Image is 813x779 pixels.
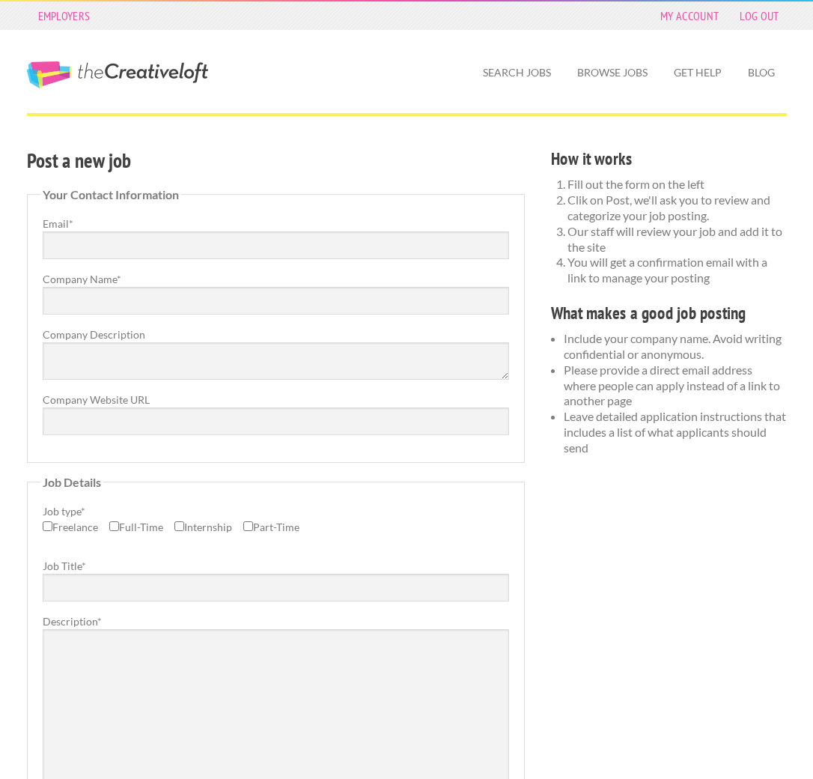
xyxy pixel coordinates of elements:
[662,55,734,90] a: Get Help
[551,301,787,325] h4: What makes a good job posting
[174,521,184,531] input: Internship
[40,476,103,488] legend: Job Details
[243,521,253,531] input: Part-Time
[109,519,163,543] label: Full-Time
[31,5,98,26] a: Employers
[109,521,119,531] input: Full-Time
[567,177,787,193] li: Fill out the form on the left
[567,224,787,255] li: Our staff will review your job and add it to the site
[43,503,509,519] label: Job type
[564,363,786,409] li: Please provide a direct email address where people can apply instead of a link to another page
[27,147,525,175] h3: Post a new job
[40,189,181,201] legend: Your Contact Information
[567,193,787,224] li: Clik on Post, we'll ask you to review and categorize your job posting.
[732,5,786,26] a: Log Out
[653,5,726,26] a: My Account
[43,521,52,531] input: Freelance
[736,55,787,90] a: Blog
[243,519,299,543] label: Part-Time
[43,327,509,342] label: Company Description
[43,271,509,287] label: Company Name
[174,519,232,543] label: Internship
[564,331,786,363] li: Include your company name. Avoid writing confidential or anonymous.
[471,55,563,90] a: Search Jobs
[43,558,509,574] label: Job Title
[43,613,509,629] label: Description
[564,409,786,455] li: Leave detailed application instructions that includes a list of what applicants should send
[567,255,787,286] li: You will get a confirmation email with a link to manage your posting
[565,55,660,90] a: Browse Jobs
[27,61,208,88] a: The Creative Loft
[43,519,98,543] label: Freelance
[551,147,787,171] h4: How it works
[43,392,509,407] label: Company Website URL
[43,216,509,231] label: Email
